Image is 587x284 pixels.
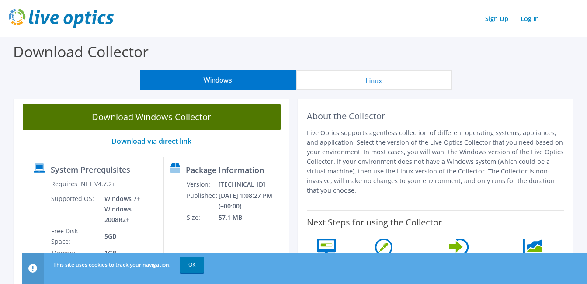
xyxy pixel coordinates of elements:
[307,217,442,228] label: Next Steps for using the Collector
[186,212,218,223] td: Size:
[186,190,218,212] td: Published:
[98,193,157,225] td: Windows 7+ Windows 2008R2+
[9,9,114,28] img: live_optics_svg.svg
[218,190,285,212] td: [DATE] 1:08:27 PM (+00:00)
[53,261,170,268] span: This site uses cookies to track your navigation.
[51,165,130,174] label: System Prerequisites
[51,193,98,225] td: Supported OS:
[218,212,285,223] td: 57.1 MB
[51,225,98,247] td: Free Disk Space:
[307,111,565,121] h2: About the Collector
[307,128,565,195] p: Live Optics supports agentless collection of different operating systems, appliances, and applica...
[296,70,452,90] button: Linux
[140,70,296,90] button: Windows
[98,225,157,247] td: 5GB
[218,179,285,190] td: [TECHNICAL_ID]
[180,257,204,273] a: OK
[51,247,98,259] td: Memory:
[111,136,191,146] a: Download via direct link
[186,179,218,190] td: Version:
[516,12,543,25] a: Log In
[186,166,264,174] label: Package Information
[98,247,157,259] td: 1GB
[13,42,149,62] label: Download Collector
[51,180,115,188] label: Requires .NET V4.7.2+
[481,12,513,25] a: Sign Up
[23,104,281,130] a: Download Windows Collector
